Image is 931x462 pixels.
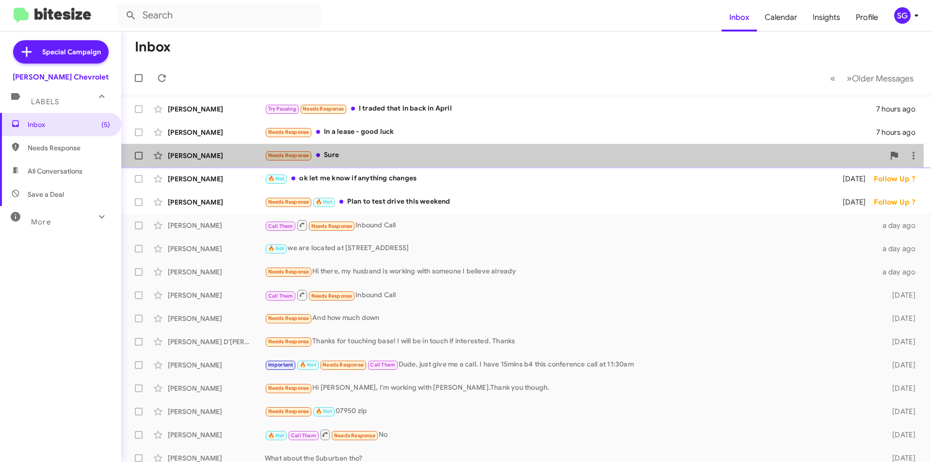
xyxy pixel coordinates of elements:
[265,266,877,277] div: Hi there, my husband is working with someone I believe already
[265,196,830,207] div: Plan to test drive this weekend
[168,104,265,114] div: [PERSON_NAME]
[805,3,848,32] a: Insights
[877,407,923,416] div: [DATE]
[168,407,265,416] div: [PERSON_NAME]
[877,337,923,347] div: [DATE]
[168,430,265,440] div: [PERSON_NAME]
[876,104,923,114] div: 7 hours ago
[265,219,877,231] div: Inbound Call
[168,360,265,370] div: [PERSON_NAME]
[268,315,309,321] span: Needs Response
[265,127,876,138] div: In a lease - good luck
[268,129,309,135] span: Needs Response
[268,152,309,159] span: Needs Response
[28,143,110,153] span: Needs Response
[265,429,877,441] div: No
[31,218,51,226] span: More
[28,190,64,199] span: Save a Deal
[825,68,919,88] nav: Page navigation example
[265,359,877,370] div: Dude, just give me a call. I have 15mins b4 this conference call at 11:30am
[874,174,923,184] div: Follow Up ?
[877,290,923,300] div: [DATE]
[268,362,293,368] span: Important
[265,382,877,394] div: Hi [PERSON_NAME], I'm working with [PERSON_NAME].Thank you though.
[877,244,923,254] div: a day ago
[265,313,877,324] div: And how much down
[268,338,309,345] span: Needs Response
[168,244,265,254] div: [PERSON_NAME]
[291,432,316,439] span: Call Them
[268,408,309,414] span: Needs Response
[265,406,877,417] div: 07950 zip
[300,362,316,368] span: 🔥 Hot
[311,293,353,299] span: Needs Response
[268,269,309,275] span: Needs Response
[847,72,852,84] span: »
[316,199,332,205] span: 🔥 Hot
[316,408,332,414] span: 🔥 Hot
[841,68,919,88] button: Next
[824,68,841,88] button: Previous
[722,3,757,32] a: Inbox
[852,73,914,84] span: Older Messages
[168,290,265,300] div: [PERSON_NAME]
[168,314,265,323] div: [PERSON_NAME]
[13,40,109,64] a: Special Campaign
[874,197,923,207] div: Follow Up ?
[268,432,285,439] span: 🔥 Hot
[42,47,101,57] span: Special Campaign
[28,120,110,129] span: Inbox
[168,221,265,230] div: [PERSON_NAME]
[877,383,923,393] div: [DATE]
[757,3,805,32] a: Calendar
[268,175,285,182] span: 🔥 Hot
[322,362,364,368] span: Needs Response
[268,106,296,112] span: Try Pausing
[303,106,344,112] span: Needs Response
[168,267,265,277] div: [PERSON_NAME]
[830,72,835,84] span: «
[848,3,886,32] a: Profile
[13,72,109,82] div: [PERSON_NAME] Chevrolet
[877,221,923,230] div: a day ago
[168,151,265,160] div: [PERSON_NAME]
[877,267,923,277] div: a day ago
[265,150,884,161] div: Sure
[876,127,923,137] div: 7 hours ago
[877,360,923,370] div: [DATE]
[894,7,911,24] div: SG
[168,337,265,347] div: [PERSON_NAME] D'[PERSON_NAME]
[265,289,877,301] div: Inbound Call
[135,39,171,55] h1: Inbox
[28,166,82,176] span: All Conversations
[265,243,877,254] div: we are located at [STREET_ADDRESS]
[265,173,830,184] div: ok let me know if anything changes
[334,432,375,439] span: Needs Response
[265,336,877,347] div: Thanks for touching base! I will be in touch if interested. Thanks
[268,223,293,229] span: Call Them
[268,199,309,205] span: Needs Response
[101,120,110,129] span: (5)
[268,245,285,252] span: 🔥 Hot
[830,174,874,184] div: [DATE]
[168,174,265,184] div: [PERSON_NAME]
[268,385,309,391] span: Needs Response
[168,127,265,137] div: [PERSON_NAME]
[168,383,265,393] div: [PERSON_NAME]
[168,197,265,207] div: [PERSON_NAME]
[877,314,923,323] div: [DATE]
[311,223,353,229] span: Needs Response
[268,293,293,299] span: Call Them
[886,7,920,24] button: SG
[830,197,874,207] div: [DATE]
[370,362,395,368] span: Call Them
[31,97,59,106] span: Labels
[877,430,923,440] div: [DATE]
[117,4,321,27] input: Search
[265,103,876,114] div: I traded that in back in April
